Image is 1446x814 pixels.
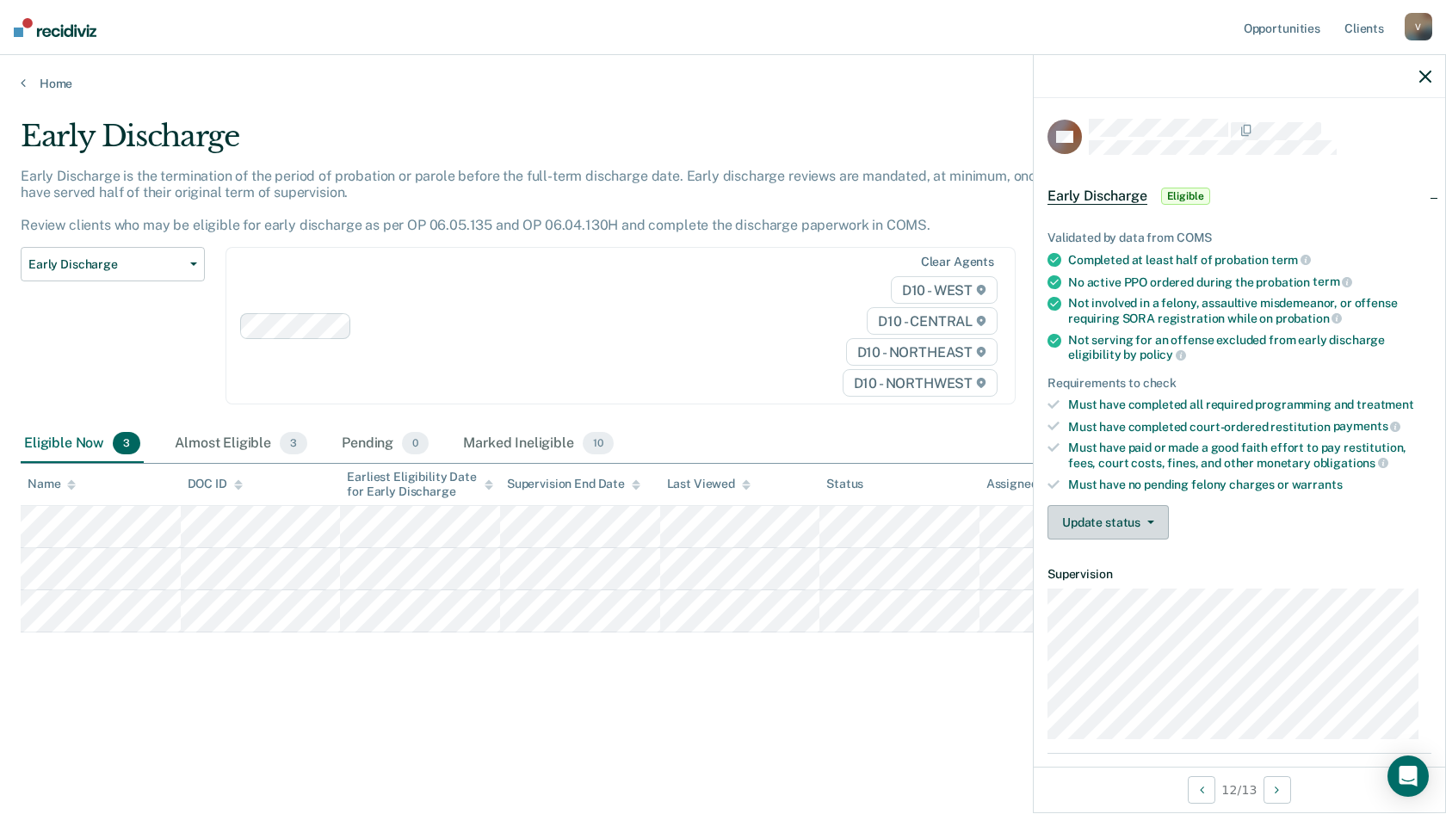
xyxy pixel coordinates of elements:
[21,168,1090,234] p: Early Discharge is the termination of the period of probation or parole before the full-term disc...
[1068,296,1431,325] div: Not involved in a felony, assaultive misdemeanor, or offense requiring SORA registration while on
[1068,252,1431,268] div: Completed at least half of probation
[667,477,751,491] div: Last Viewed
[891,276,998,304] span: D10 - WEST
[986,477,1067,491] div: Assigned to
[402,432,429,454] span: 0
[1161,188,1210,205] span: Eligible
[1271,253,1311,267] span: term
[21,76,1425,91] a: Home
[1264,776,1291,804] button: Next Opportunity
[1333,419,1401,433] span: payments
[28,477,76,491] div: Name
[867,307,998,335] span: D10 - CENTRAL
[1068,441,1431,470] div: Must have paid or made a good faith effort to pay restitution, fees, court costs, fines, and othe...
[1034,767,1445,812] div: 12 / 13
[846,338,998,366] span: D10 - NORTHEAST
[1068,419,1431,435] div: Must have completed court-ordered restitution
[1068,333,1431,362] div: Not serving for an offense excluded from early discharge eligibility by
[1387,755,1429,797] div: Open Intercom Messenger
[280,432,307,454] span: 3
[1047,188,1147,205] span: Early Discharge
[21,425,144,463] div: Eligible Now
[1292,478,1343,491] span: warrants
[1356,398,1414,411] span: treatment
[826,477,863,491] div: Status
[1047,376,1431,391] div: Requirements to check
[1047,567,1431,582] dt: Supervision
[338,425,432,463] div: Pending
[1313,456,1388,470] span: obligations
[1140,348,1186,361] span: policy
[1047,231,1431,245] div: Validated by data from COMS
[460,425,616,463] div: Marked Ineligible
[113,432,140,454] span: 3
[1047,505,1169,540] button: Update status
[1068,398,1431,412] div: Must have completed all required programming and
[1068,478,1431,492] div: Must have no pending felony charges or
[583,432,614,454] span: 10
[507,477,640,491] div: Supervision End Date
[1188,776,1215,804] button: Previous Opportunity
[188,477,243,491] div: DOC ID
[21,119,1105,168] div: Early Discharge
[1068,274,1431,290] div: No active PPO ordered during the probation
[1313,274,1352,288] span: term
[1034,169,1445,224] div: Early DischargeEligible
[843,369,998,397] span: D10 - NORTHWEST
[171,425,311,463] div: Almost Eligible
[1405,13,1432,40] div: V
[1276,311,1343,325] span: probation
[921,255,994,269] div: Clear agents
[28,257,183,272] span: Early Discharge
[14,18,96,37] img: Recidiviz
[347,470,493,499] div: Earliest Eligibility Date for Early Discharge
